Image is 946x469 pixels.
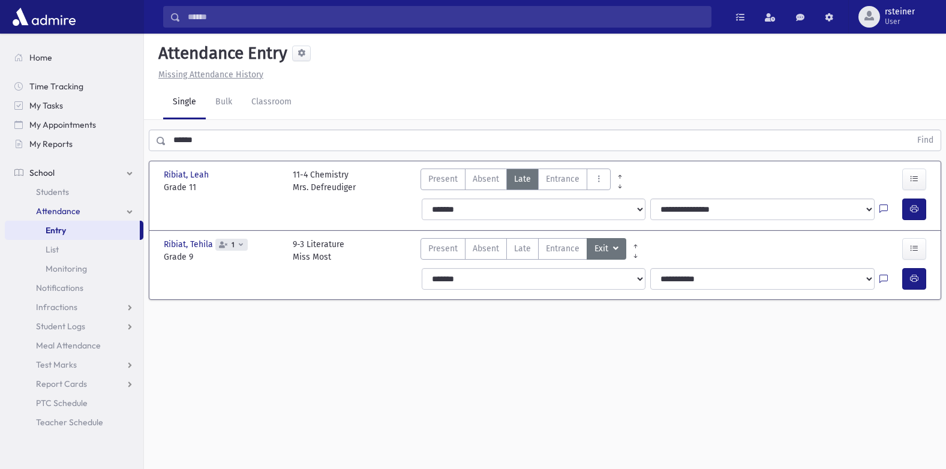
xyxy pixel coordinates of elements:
[885,17,915,26] span: User
[36,340,101,351] span: Meal Attendance
[154,70,263,80] a: Missing Attendance History
[5,134,143,154] a: My Reports
[885,7,915,17] span: rsteiner
[229,241,237,249] span: 1
[5,297,143,317] a: Infractions
[910,130,941,151] button: Find
[164,238,215,251] span: Ribiat, Tehila
[5,317,143,336] a: Student Logs
[29,119,96,130] span: My Appointments
[158,70,263,80] u: Missing Attendance History
[546,173,579,185] span: Entrance
[5,96,143,115] a: My Tasks
[36,417,103,428] span: Teacher Schedule
[421,238,626,263] div: AttTypes
[293,238,344,263] div: 9-3 Literature Miss Most
[163,86,206,119] a: Single
[594,242,611,255] span: Exit
[5,374,143,393] a: Report Cards
[5,182,143,202] a: Students
[428,242,458,255] span: Present
[5,240,143,259] a: List
[46,244,59,255] span: List
[5,413,143,432] a: Teacher Schedule
[5,115,143,134] a: My Appointments
[10,5,79,29] img: AdmirePro
[473,173,499,185] span: Absent
[5,221,140,240] a: Entry
[29,52,52,63] span: Home
[29,81,83,92] span: Time Tracking
[36,282,83,293] span: Notifications
[29,167,55,178] span: School
[5,77,143,96] a: Time Tracking
[5,278,143,297] a: Notifications
[29,139,73,149] span: My Reports
[514,242,531,255] span: Late
[5,336,143,355] a: Meal Attendance
[5,259,143,278] a: Monitoring
[36,187,69,197] span: Students
[46,263,87,274] span: Monitoring
[36,206,80,217] span: Attendance
[36,359,77,370] span: Test Marks
[5,393,143,413] a: PTC Schedule
[154,43,287,64] h5: Attendance Entry
[546,242,579,255] span: Entrance
[29,100,63,111] span: My Tasks
[5,355,143,374] a: Test Marks
[5,202,143,221] a: Attendance
[293,169,356,194] div: 11-4 Chemistry Mrs. Defreudiger
[164,181,281,194] span: Grade 11
[36,302,77,312] span: Infractions
[164,169,211,181] span: Ribiat, Leah
[46,225,66,236] span: Entry
[587,238,626,260] button: Exit
[36,321,85,332] span: Student Logs
[36,398,88,408] span: PTC Schedule
[5,163,143,182] a: School
[242,86,301,119] a: Classroom
[421,169,611,194] div: AttTypes
[514,173,531,185] span: Late
[36,378,87,389] span: Report Cards
[164,251,281,263] span: Grade 9
[428,173,458,185] span: Present
[206,86,242,119] a: Bulk
[5,48,143,67] a: Home
[473,242,499,255] span: Absent
[181,6,711,28] input: Search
